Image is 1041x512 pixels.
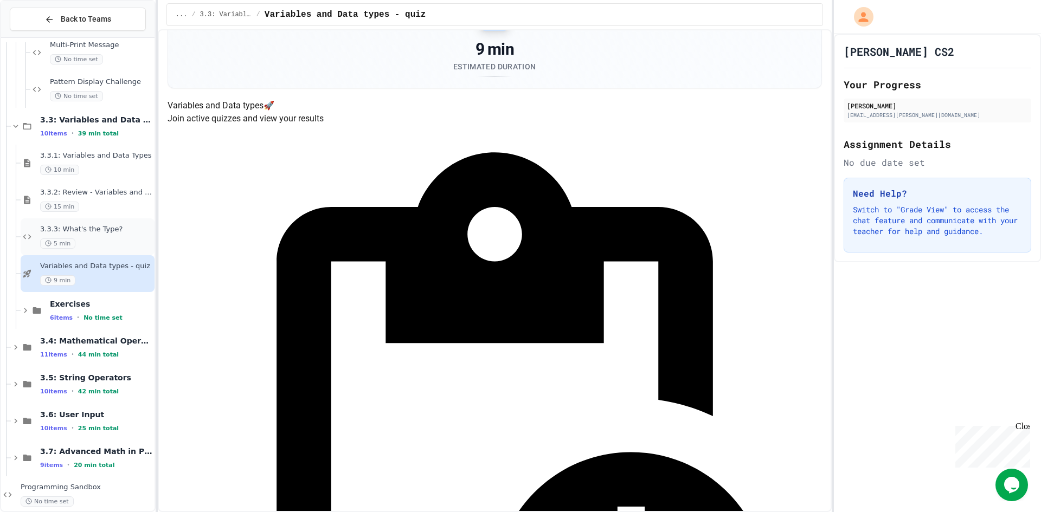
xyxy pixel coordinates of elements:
[453,61,536,72] div: Estimated Duration
[40,130,67,137] span: 10 items
[847,101,1028,111] div: [PERSON_NAME]
[256,10,260,19] span: /
[50,91,103,101] span: No time set
[265,8,426,21] span: Variables and Data types - quiz
[40,336,152,346] span: 3.4: Mathematical Operators
[40,462,63,469] span: 9 items
[50,299,152,309] span: Exercises
[844,137,1031,152] h2: Assignment Details
[10,8,146,31] button: Back to Teams
[40,238,75,249] span: 5 min
[4,4,75,69] div: Chat with us now!Close
[78,425,119,432] span: 25 min total
[83,314,123,321] span: No time set
[40,373,152,383] span: 3.5: String Operators
[191,10,195,19] span: /
[50,314,73,321] span: 6 items
[50,41,152,50] span: Multi-Print Message
[40,115,152,125] span: 3.3: Variables and Data Types
[853,187,1022,200] h3: Need Help?
[50,77,152,87] span: Pattern Display Challenge
[78,388,119,395] span: 42 min total
[168,112,822,125] p: Join active quizzes and view your results
[78,130,119,137] span: 39 min total
[40,425,67,432] span: 10 items
[40,275,75,286] span: 9 min
[200,10,252,19] span: 3.3: Variables and Data Types
[78,351,119,358] span: 44 min total
[74,462,114,469] span: 20 min total
[40,225,152,234] span: 3.3.3: What's the Type?
[40,262,152,271] span: Variables and Data types - quiz
[40,351,67,358] span: 11 items
[21,496,74,507] span: No time set
[50,54,103,64] span: No time set
[995,469,1030,501] iframe: chat widget
[176,10,188,19] span: ...
[40,151,152,160] span: 3.3.1: Variables and Data Types
[21,483,152,492] span: Programming Sandbox
[40,202,79,212] span: 15 min
[844,44,954,59] h1: [PERSON_NAME] CS2
[844,77,1031,92] h2: Your Progress
[72,424,74,432] span: •
[72,129,74,138] span: •
[853,204,1022,237] p: Switch to "Grade View" to access the chat feature and communicate with your teacher for help and ...
[843,4,876,29] div: My Account
[67,461,69,469] span: •
[40,446,152,456] span: 3.7: Advanced Math in Python
[951,422,1030,468] iframe: chat widget
[72,350,74,359] span: •
[61,14,111,25] span: Back to Teams
[40,188,152,197] span: 3.3.2: Review - Variables and Data Types
[77,313,79,322] span: •
[72,387,74,396] span: •
[453,40,536,59] div: 9 min
[40,388,67,395] span: 10 items
[847,111,1028,119] div: [EMAIL_ADDRESS][PERSON_NAME][DOMAIN_NAME]
[40,410,152,419] span: 3.6: User Input
[844,156,1031,169] div: No due date set
[40,165,79,175] span: 10 min
[168,99,822,112] h4: Variables and Data types 🚀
